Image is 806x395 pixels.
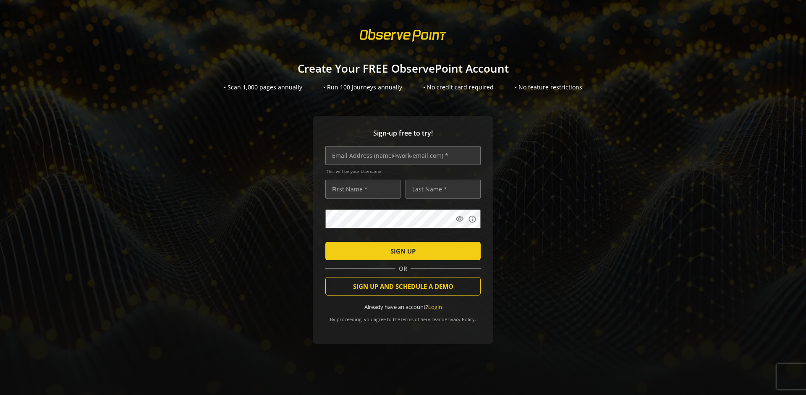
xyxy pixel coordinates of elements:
mat-icon: visibility [455,215,464,223]
div: • No feature restrictions [515,83,582,92]
input: Email Address (name@work-email.com) * [325,146,481,165]
span: This will be your Username [326,168,481,174]
a: Privacy Policy [445,316,475,322]
div: • No credit card required [423,83,494,92]
span: OR [395,264,411,273]
span: Sign-up free to try! [325,128,481,138]
mat-icon: info [468,215,476,223]
button: SIGN UP [325,242,481,260]
a: Terms of Service [400,316,436,322]
span: SIGN UP AND SCHEDULE A DEMO [353,279,453,294]
a: Login [428,303,442,311]
input: First Name * [325,180,400,199]
input: Last Name * [406,180,481,199]
div: • Run 100 Journeys annually [323,83,402,92]
div: By proceeding, you agree to the and . [325,311,481,322]
span: SIGN UP [390,243,416,259]
div: • Scan 1,000 pages annually [224,83,302,92]
button: SIGN UP AND SCHEDULE A DEMO [325,277,481,296]
div: Already have an account? [325,303,481,311]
